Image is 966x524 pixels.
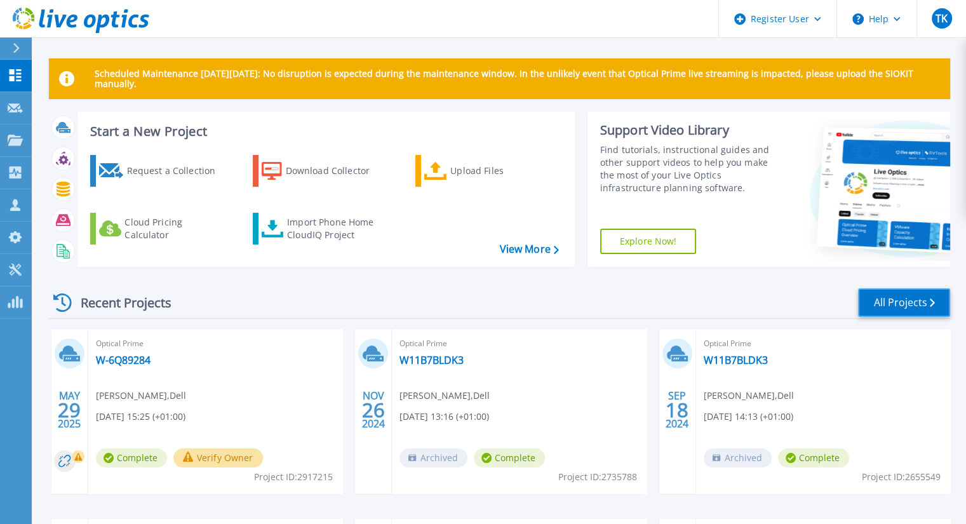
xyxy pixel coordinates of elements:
span: 18 [666,405,688,415]
div: Recent Projects [49,287,189,318]
a: Upload Files [415,155,557,187]
a: W-6Q89284 [96,354,151,366]
span: [PERSON_NAME] , Dell [96,389,186,403]
span: Complete [96,448,167,467]
span: Complete [474,448,545,467]
span: [DATE] 14:13 (+01:00) [704,410,793,424]
a: All Projects [858,288,950,317]
p: Scheduled Maintenance [DATE][DATE]: No disruption is expected during the maintenance window. In t... [95,69,940,89]
a: W11B7BLDK3 [399,354,464,366]
span: 29 [58,405,81,415]
span: [PERSON_NAME] , Dell [704,389,794,403]
div: Download Collector [286,158,387,184]
button: Verify Owner [173,448,263,467]
a: Explore Now! [600,229,697,254]
span: Optical Prime [704,337,943,351]
span: Optical Prime [399,337,638,351]
span: [DATE] 15:25 (+01:00) [96,410,185,424]
span: Archived [399,448,467,467]
div: MAY 2025 [57,387,81,433]
span: Complete [778,448,849,467]
span: Archived [704,448,772,467]
a: Download Collector [253,155,394,187]
div: SEP 2024 [665,387,689,433]
div: Support Video Library [600,122,782,138]
div: NOV 2024 [361,387,386,433]
a: Request a Collection [90,155,232,187]
span: Optical Prime [96,337,335,351]
div: Find tutorials, instructional guides and other support videos to help you make the most of your L... [600,144,782,194]
span: Project ID: 2735788 [558,470,637,484]
span: Project ID: 2655549 [862,470,941,484]
div: Cloud Pricing Calculator [124,216,226,241]
div: Upload Files [450,158,552,184]
a: W11B7BLDK3 [704,354,768,366]
span: TK [936,13,948,24]
div: Import Phone Home CloudIQ Project [287,216,386,241]
span: 26 [362,405,385,415]
div: Request a Collection [126,158,228,184]
a: View More [499,243,558,255]
a: Cloud Pricing Calculator [90,213,232,245]
span: [DATE] 13:16 (+01:00) [399,410,489,424]
h3: Start a New Project [90,124,558,138]
span: Project ID: 2917215 [254,470,333,484]
span: [PERSON_NAME] , Dell [399,389,490,403]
